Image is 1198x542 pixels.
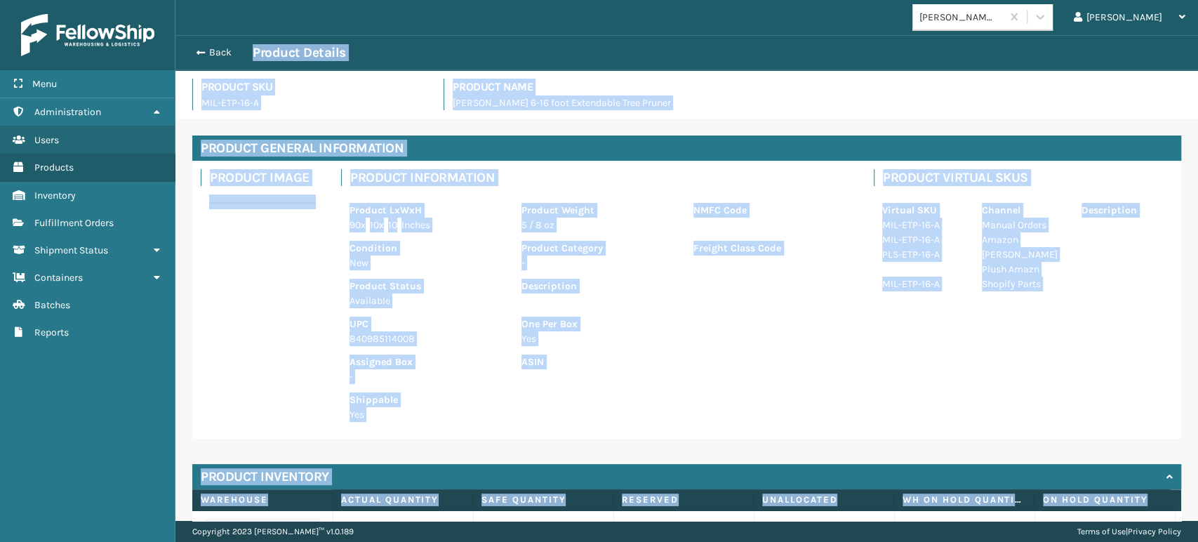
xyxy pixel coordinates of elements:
span: Administration [34,106,101,118]
p: MIL-ETP-16-A [882,218,965,232]
p: Freight Class Code [693,241,848,256]
span: Shipment Status [34,244,108,256]
span: Inches [401,219,430,231]
p: Copyright 2023 [PERSON_NAME]™ v 1.0.189 [192,521,354,542]
span: Reports [34,326,69,338]
span: 10 [388,219,397,231]
p: Amazon [982,232,1065,247]
span: Users [34,134,59,146]
p: MIL-ETP-16-A [201,95,427,110]
p: - [521,256,677,270]
p: Channel [982,203,1065,218]
p: ASIN [521,355,848,369]
p: MIL-ETP-16-A [882,232,965,247]
p: MIL-ETP-16-A [882,277,965,291]
p: Condition [350,241,505,256]
img: 51104088640_40f294f443_o-scaled-700x700.jpg [209,197,316,209]
p: Yes [350,407,505,422]
p: Virtual SKU [882,203,965,218]
label: Warehouse [201,494,324,506]
p: NMFC Code [693,203,848,218]
label: WH On hold quantity [903,494,1025,506]
span: Containers [34,272,83,284]
span: 90 x [350,219,366,231]
a: Terms of Use [1077,527,1126,536]
p: UPC [350,317,505,331]
label: Reserved [622,494,745,506]
span: Inventory [34,190,76,201]
span: 10 x [370,219,384,231]
label: Safe Quantity [481,494,604,506]
p: Product Category [521,241,677,256]
img: logo [21,14,154,56]
p: New [350,256,505,270]
p: Yes [521,331,848,346]
span: Products [34,161,74,173]
p: Description [521,279,848,293]
label: On Hold Quantity [1043,494,1166,506]
p: Product LxWxH [350,203,505,218]
h3: Product Details [253,44,346,61]
label: Actual Quantity [341,494,464,506]
h4: Product General Information [192,135,1181,161]
p: 840985114008 [350,331,505,346]
button: Back [188,46,253,59]
p: Available [350,293,505,308]
p: Shopify Parts [982,277,1065,291]
p: Product Weight [521,203,677,218]
p: One Per Box [521,317,848,331]
h4: Product Information [350,169,857,186]
p: Product Status [350,279,505,293]
h4: Product Image [210,169,324,186]
p: Description [1081,203,1164,218]
p: [PERSON_NAME] Plush Amazn [982,247,1065,277]
p: - [350,369,505,384]
span: Batches [34,299,70,311]
h4: Product Virtual SKUs [883,169,1173,186]
span: Menu [32,78,57,90]
h4: Product SKU [201,79,427,95]
span: 5 / 8 oz [521,219,554,231]
label: Unallocated [762,494,885,506]
span: Fulfillment Orders [34,217,114,229]
p: PLS-ETP-16-A [882,247,965,262]
div: [PERSON_NAME] Brands [919,10,1003,25]
h4: Product Name [453,79,1181,95]
p: Shippable [350,392,505,407]
p: Manual Orders [982,218,1065,232]
p: [PERSON_NAME] 6-16 foot Extendable Tree Pruner [453,95,1181,110]
a: Privacy Policy [1128,527,1181,536]
div: | [1077,521,1181,542]
h4: Product Inventory [201,468,329,485]
p: Assigned Box [350,355,505,369]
